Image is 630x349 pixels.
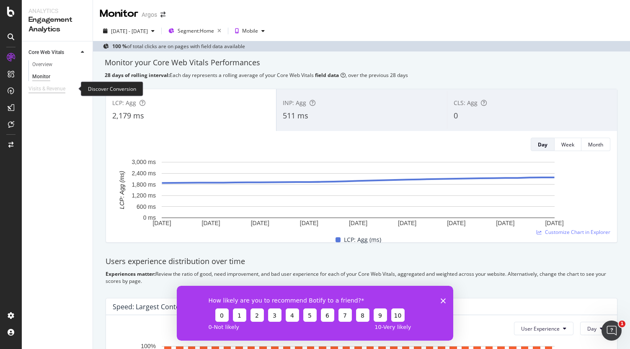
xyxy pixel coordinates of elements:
[112,99,136,107] span: LCP: Agg
[100,24,158,38] button: [DATE] - [DATE]
[602,321,622,341] iframe: Intercom live chat
[514,322,573,335] button: User Experience
[398,220,416,226] text: [DATE]
[545,220,563,226] text: [DATE]
[619,321,625,327] span: 1
[28,7,86,15] div: Analytics
[521,325,560,332] span: User Experience
[344,235,381,245] span: LCP: Agg (ms)
[100,7,138,21] div: Monitor
[28,48,64,57] div: Core Web Vitals
[283,110,308,121] span: 511 ms
[447,220,465,226] text: [DATE]
[112,43,127,50] b: 100 %
[242,28,258,33] div: Mobile
[132,192,156,199] text: 1,200 ms
[32,60,87,69] a: Overview
[587,325,596,332] span: Day
[111,28,148,35] span: [DATE] - [DATE]
[315,72,339,79] b: field data
[112,43,245,50] div: of total clicks are on pages with field data available
[105,72,170,79] b: 28 days of rolling interval:
[81,82,143,96] div: Discover Conversion
[537,228,610,236] a: Customize Chart in Explorer
[202,220,220,226] text: [DATE]
[112,110,144,121] span: 2,179 ms
[143,215,156,221] text: 0 ms
[32,72,87,81] a: Monitor
[178,27,214,34] span: Segment: Home
[349,220,367,226] text: [DATE]
[496,220,514,226] text: [DATE]
[538,141,547,148] div: Day
[160,12,165,18] div: arrow-right-arrow-left
[113,303,230,311] div: Speed: Largest Contentful Paint (LCP)
[545,228,610,236] span: Customize Chart in Explorer
[119,171,125,209] text: LCP: Agg (ms)
[132,170,156,177] text: 2,400 ms
[132,181,156,188] text: 1,800 ms
[232,24,268,38] button: Mobile
[28,15,86,34] div: Engagement Analytics
[177,286,453,341] iframe: Survey from Botify
[106,270,155,277] b: Experiences matter:
[251,220,269,226] text: [DATE]
[454,110,458,121] span: 0
[555,138,581,151] button: Week
[106,270,617,285] div: Review the ratio of good, need improvement, and bad user experience for each of your Core Web Vit...
[580,322,610,335] button: Day
[283,99,306,107] span: INP: Agg
[300,220,318,226] text: [DATE]
[113,158,604,228] svg: A chart.
[165,24,225,38] button: Segment:Home
[531,138,555,151] button: Day
[588,141,603,148] div: Month
[581,138,610,151] button: Month
[28,48,78,57] a: Core Web Vitals
[105,72,618,79] div: Each day represents a rolling average of your Core Web Vitals , over the previous 28 days
[561,141,574,148] div: Week
[28,85,65,93] div: Visits & Revenue
[106,256,617,267] div: Users experience distribution over time
[28,85,74,93] a: Visits & Revenue
[132,159,156,166] text: 3,000 ms
[137,203,156,210] text: 600 ms
[152,220,171,226] text: [DATE]
[454,99,478,107] span: CLS: Agg
[142,10,157,19] div: Argos
[105,57,618,68] div: Monitor your Core Web Vitals Performances
[32,60,52,69] div: Overview
[32,72,50,81] div: Monitor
